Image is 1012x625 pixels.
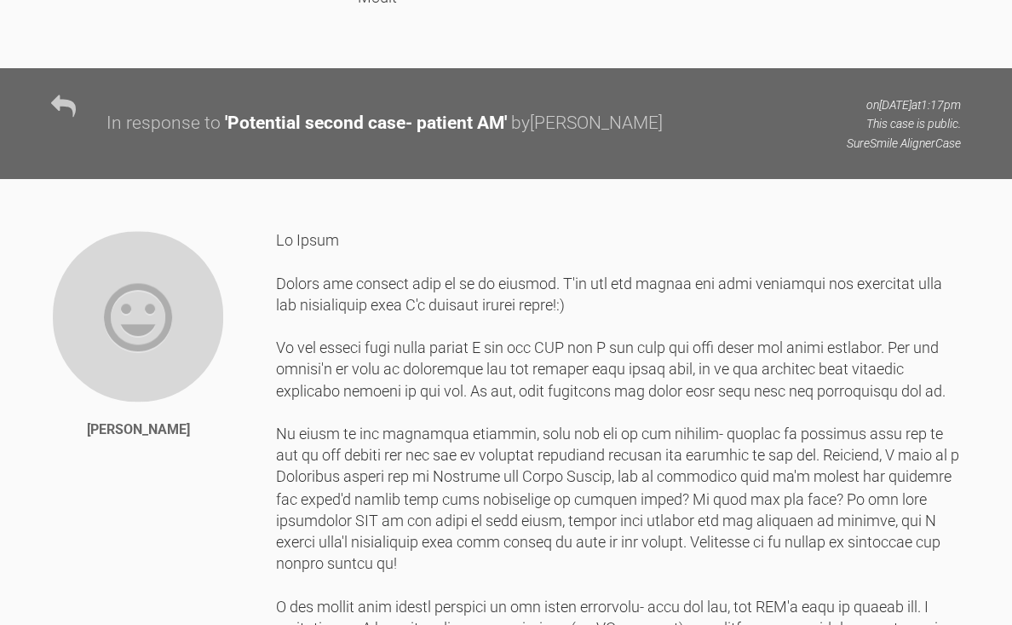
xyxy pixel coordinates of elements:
p: on [DATE] at 1:17pm [847,95,961,114]
div: ' Potential second case- patient AM ' [225,109,507,138]
img: Chris Pritchard [51,229,225,403]
p: SureSmile Aligner Case [847,134,961,153]
p: This case is public. [847,114,961,133]
div: by [PERSON_NAME] [511,109,663,138]
div: [PERSON_NAME] [87,419,190,441]
div: In response to [106,109,221,138]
